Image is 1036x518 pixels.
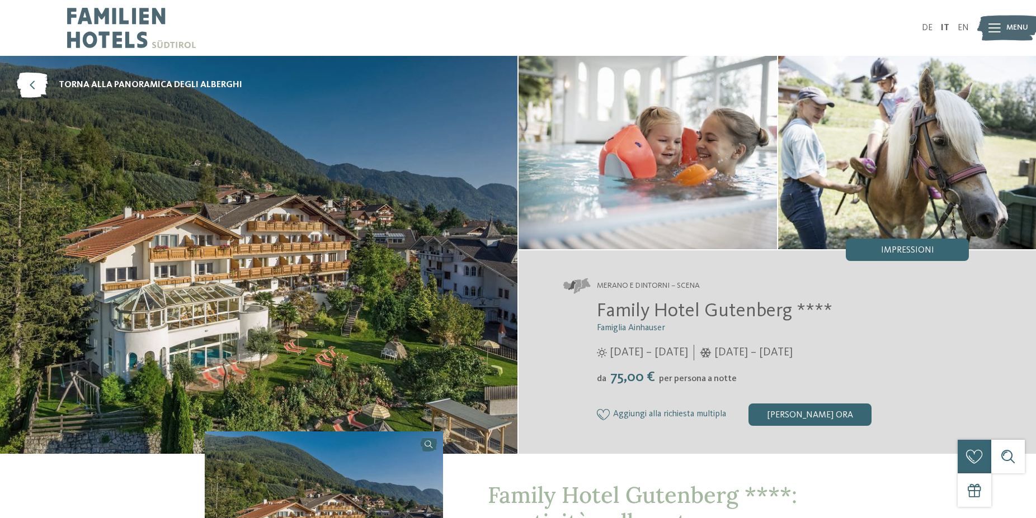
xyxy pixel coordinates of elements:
span: da [597,374,606,383]
span: Menu [1006,22,1028,34]
span: Famiglia Ainhauser [597,324,665,332]
a: DE [922,23,933,32]
span: 75,00 € [608,370,658,384]
span: torna alla panoramica degli alberghi [59,79,242,91]
span: Aggiungi alla richiesta multipla [613,410,726,420]
div: [PERSON_NAME] ora [748,403,872,426]
span: Merano e dintorni – Scena [597,281,700,292]
img: il family hotel a Scena per amanti della natura dall’estro creativo [519,56,777,249]
span: Family Hotel Gutenberg **** [597,301,832,321]
i: Orari d'apertura inverno [700,348,712,358]
a: IT [941,23,949,32]
span: per persona a notte [659,374,737,383]
a: EN [958,23,969,32]
a: torna alla panoramica degli alberghi [17,73,242,98]
span: [DATE] – [DATE] [610,345,688,360]
span: [DATE] – [DATE] [714,345,793,360]
i: Orari d'apertura estate [597,348,607,358]
span: Impressioni [881,246,934,255]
